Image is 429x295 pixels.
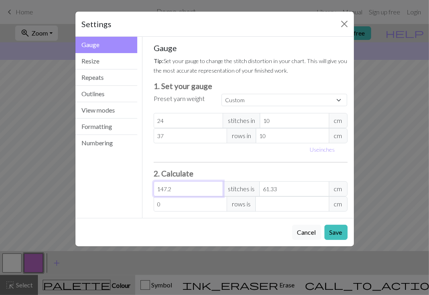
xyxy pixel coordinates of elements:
[223,113,260,128] span: stitches in
[292,225,321,240] button: Cancel
[329,128,348,143] span: cm
[154,94,205,103] label: Preset yarn weight
[338,18,351,30] button: Close
[227,128,256,143] span: rows in
[223,181,260,196] span: stitches is
[75,69,138,86] button: Repeats
[324,225,348,240] button: Save
[154,57,347,74] small: Set your gauge to change the stitch distortion in your chart. This will give you the most accurat...
[154,57,164,64] strong: Tip:
[154,43,348,53] h5: Gauge
[227,196,256,212] span: rows is
[75,135,138,151] button: Numbering
[82,18,112,30] h5: Settings
[75,37,138,53] button: Gauge
[75,119,138,135] button: Formatting
[154,169,348,178] h3: 2. Calculate
[75,86,138,102] button: Outlines
[329,196,348,212] span: cm
[306,143,338,156] button: Useinches
[329,113,348,128] span: cm
[75,53,138,69] button: Resize
[154,81,348,91] h3: 1. Set your gauge
[75,102,138,119] button: View modes
[329,181,348,196] span: cm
